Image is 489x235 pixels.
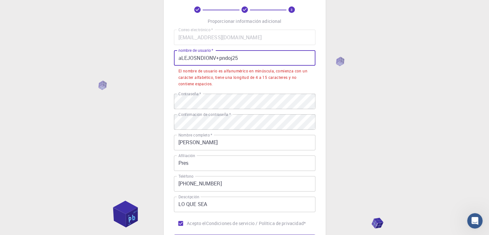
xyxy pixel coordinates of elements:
[207,18,281,24] font: Proporcionar información adicional
[467,213,483,229] iframe: Chat en vivo de Intercom
[187,220,206,226] font: Acepto el
[178,91,199,97] font: Contraseña
[178,112,228,117] font: Confirmación de contraseña
[178,27,211,33] font: Correo electrónico
[178,153,195,158] font: Afiliación
[178,194,199,200] font: Descripción
[178,48,211,53] font: nombre de usuario
[178,68,307,86] font: El nombre de usuario es alfanumérico en minúscula, comienza con un carácter alfabético, tiene una...
[206,220,304,226] font: Condiciones de servicio / Política de privacidad
[291,7,293,12] text: 3
[178,132,210,138] font: Nombre completo
[206,220,306,227] a: Condiciones de servicio / Política de privacidad*
[178,174,194,179] font: Teléfono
